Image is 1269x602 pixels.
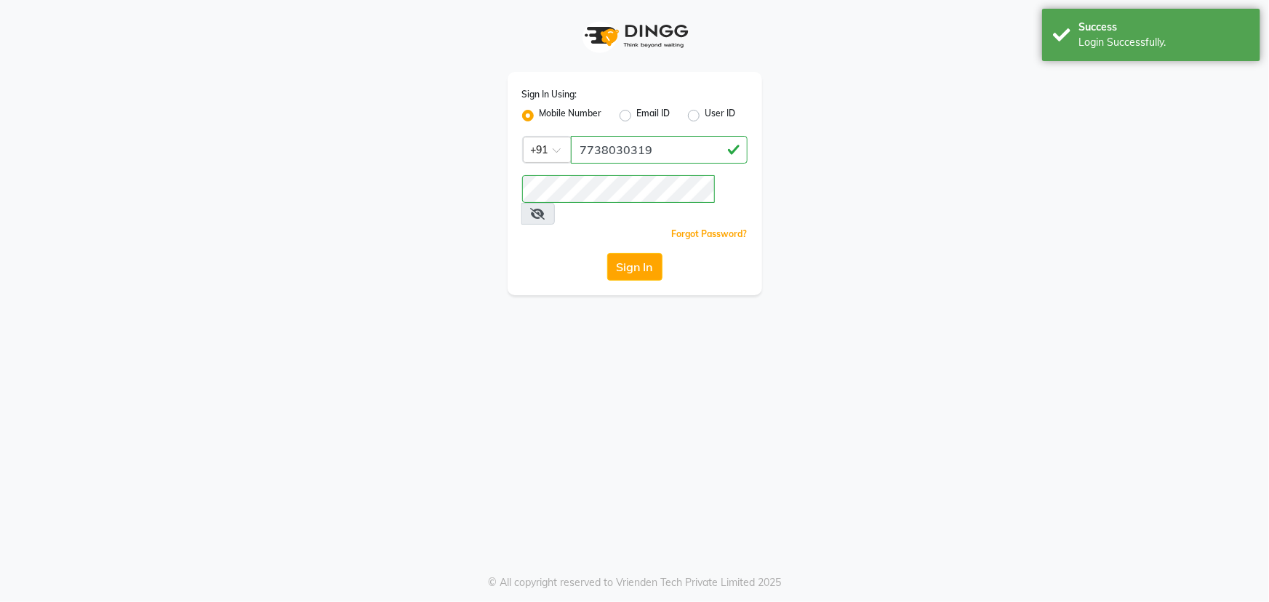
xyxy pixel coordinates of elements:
button: Sign In [607,253,662,281]
div: Login Successfully. [1078,35,1249,50]
label: Mobile Number [540,107,602,124]
img: logo1.svg [577,15,693,57]
div: Success [1078,20,1249,35]
input: Username [522,175,715,203]
label: User ID [705,107,736,124]
a: Forgot Password? [672,228,748,239]
label: Sign In Using: [522,88,577,101]
input: Username [571,136,748,164]
label: Email ID [637,107,670,124]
